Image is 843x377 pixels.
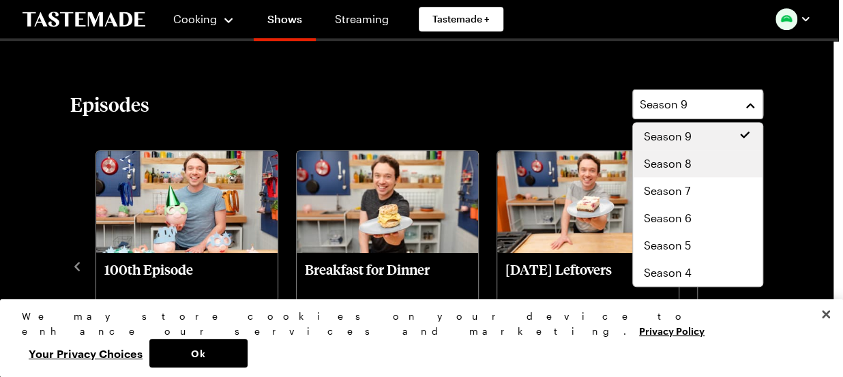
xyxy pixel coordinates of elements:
[22,309,810,339] div: We may store cookies on your device to enhance our services and marketing.
[644,183,690,199] span: Season 7
[149,339,248,367] button: Ok
[632,89,763,119] button: Season 9
[639,324,705,337] a: More information about your privacy, opens in a new tab
[644,210,692,226] span: Season 6
[632,122,763,287] div: Season 9
[22,309,810,367] div: Privacy
[644,128,692,145] span: Season 9
[640,96,687,112] span: Season 9
[644,155,692,172] span: Season 8
[811,299,841,329] button: Close
[22,339,149,367] button: Your Privacy Choices
[644,265,692,281] span: Season 4
[644,237,691,254] span: Season 5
